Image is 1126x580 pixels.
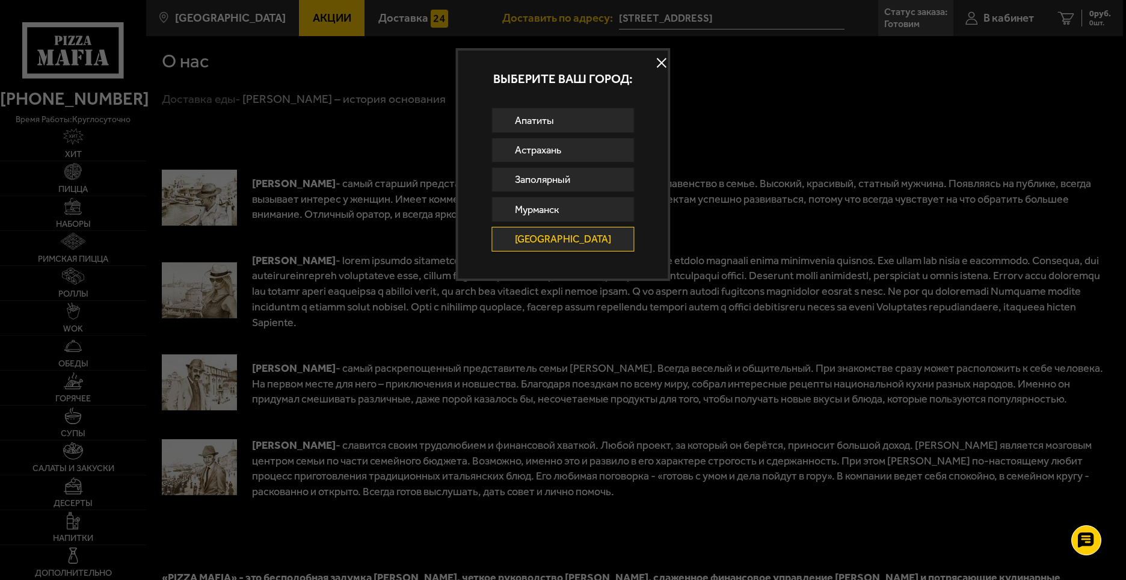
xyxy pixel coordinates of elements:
a: Апатиты [492,108,635,132]
a: Астрахань [492,138,635,162]
p: Выберите ваш город: [458,73,668,85]
a: [GEOGRAPHIC_DATA] [492,227,635,251]
a: Заполярный [492,167,635,192]
a: Мурманск [492,197,635,221]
